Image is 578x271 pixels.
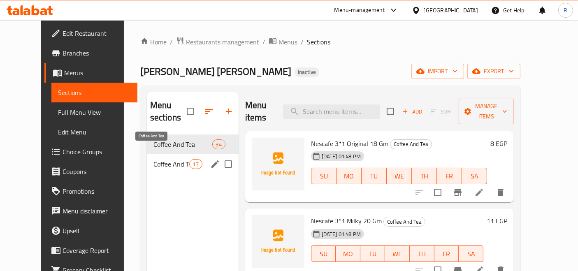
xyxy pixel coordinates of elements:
a: Promotions [44,181,138,201]
span: Manage items [465,101,507,122]
button: Add section [219,102,239,121]
span: R [564,6,567,15]
nav: Menu sections [147,131,239,177]
span: SA [465,170,484,182]
button: edit [209,158,221,170]
span: Inactive [295,69,319,76]
button: Manage items [459,99,514,124]
span: WE [390,170,409,182]
button: FR [434,246,459,262]
a: Home [140,37,167,47]
h2: Menu items [245,99,273,124]
div: Coffee And Tea [153,139,212,149]
span: Menus [64,68,131,78]
a: Menus [44,63,138,83]
input: search [283,104,380,119]
div: Coffee And Tea34 [147,134,239,154]
span: Nescafe 3*1 Original 18 Gm [311,137,388,150]
div: items [212,139,225,149]
span: Select section [382,103,399,120]
span: Menus [279,37,297,47]
span: Sort sections [199,102,219,121]
span: TH [413,248,431,260]
span: FR [438,248,456,260]
span: 17 [190,160,202,168]
span: Select all sections [182,103,199,120]
a: Edit menu item [474,188,484,197]
span: Branches [63,48,131,58]
img: Nescafe 3*1 Milky 20 Gm [252,215,304,268]
span: Choice Groups [63,147,131,157]
span: Sections [58,88,131,97]
a: Menus [269,37,297,47]
span: Add [401,107,423,116]
span: WE [388,248,406,260]
span: TU [364,248,382,260]
div: [GEOGRAPHIC_DATA] [424,6,478,15]
a: Choice Groups [44,142,138,162]
span: Add item [399,105,425,118]
a: Restaurants management [176,37,259,47]
a: Upsell [44,221,138,241]
button: Add [399,105,425,118]
a: Edit Menu [51,122,138,142]
button: Branch-specific-item [448,183,468,202]
button: TU [362,168,387,184]
li: / [262,37,265,47]
li: / [301,37,304,47]
span: Select section first [425,105,459,118]
span: TU [365,170,383,182]
span: FR [440,170,459,182]
h6: 8 EGP [490,138,507,149]
span: MO [339,248,357,260]
span: Nescafe 3*1 Milky 20 Gm [311,215,382,227]
span: Select to update [429,184,446,201]
button: WE [387,168,412,184]
a: Menu disclaimer [44,201,138,221]
button: SU [311,168,337,184]
span: Promotions [63,186,131,196]
div: Menu-management [334,5,385,15]
span: Sections [307,37,330,47]
span: SU [315,248,333,260]
span: Coffee And Tea [390,139,432,149]
span: import [418,66,457,76]
button: export [467,64,520,79]
span: Coffee And Tea [384,217,425,227]
div: Inactive [295,67,319,77]
button: MO [337,168,362,184]
span: SU [315,170,333,182]
button: WE [385,246,410,262]
a: Sections [51,83,138,102]
a: Edit Restaurant [44,23,138,43]
span: [DATE] 01:48 PM [318,153,364,160]
span: SA [462,248,480,260]
span: [DATE] 01:48 PM [318,230,364,238]
div: Coffee And Tea17edit [147,154,239,174]
button: SA [459,246,483,262]
span: Edit Restaurant [63,28,131,38]
nav: breadcrumb [140,37,520,47]
a: Full Menu View [51,102,138,122]
div: items [189,159,202,169]
a: Branches [44,43,138,63]
img: Nescafe 3*1 Original 18 Gm [252,138,304,190]
button: TU [360,246,385,262]
span: Full Menu View [58,107,131,117]
span: Restaurants management [186,37,259,47]
span: 34 [213,141,225,148]
a: Coupons [44,162,138,181]
button: SU [311,246,336,262]
span: Edit Menu [58,127,131,137]
button: SA [462,168,487,184]
button: FR [437,168,462,184]
div: Coffee And Tea [383,217,425,227]
span: Coupons [63,167,131,176]
button: import [411,64,464,79]
button: TH [412,168,437,184]
span: TH [415,170,434,182]
a: Coverage Report [44,241,138,260]
button: MO [336,246,360,262]
li: / [170,37,173,47]
button: delete [491,183,511,202]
